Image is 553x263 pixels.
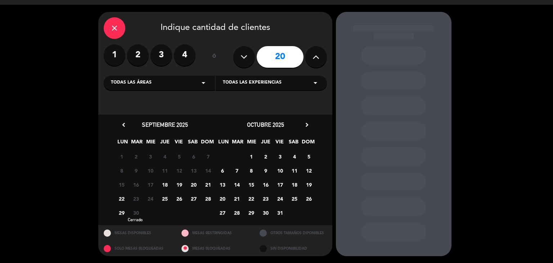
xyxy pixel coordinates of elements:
span: LUN [217,138,229,150]
span: 28 [202,193,214,205]
i: close [110,24,119,32]
span: 7 [231,165,243,177]
div: MESAS BLOQUEADAS [176,241,254,256]
span: SAB [288,138,300,150]
div: Cerrado [128,219,143,221]
span: 25 [288,193,300,205]
span: 18 [288,179,300,191]
div: SIN DISPONIBILIDAD [254,241,332,256]
div: SOLO MESAS BLOQUEADAS [98,241,176,256]
label: 2 [127,44,149,66]
label: 1 [104,44,125,66]
span: MAR [231,138,243,150]
span: JUE [260,138,271,150]
span: 15 [245,179,257,191]
span: 29 [116,207,127,219]
div: Indique cantidad de clientes [104,17,327,39]
span: 26 [173,193,185,205]
label: 4 [174,44,195,66]
span: 12 [173,165,185,177]
span: 30 [130,207,142,219]
i: chevron_left [120,121,127,129]
span: 14 [202,165,214,177]
div: MESAS RESTRINGIDAS [176,225,254,241]
span: Todas las experiencias [223,79,282,86]
span: 19 [303,179,315,191]
i: arrow_drop_down [199,79,208,87]
span: 8 [245,165,257,177]
span: 8 [116,165,127,177]
span: 18 [159,179,171,191]
span: 7 [202,151,214,162]
span: 12 [303,165,315,177]
span: 6 [188,151,199,162]
span: 5 [303,151,315,162]
span: 16 [130,179,142,191]
span: 4 [159,151,171,162]
span: 17 [274,179,286,191]
span: JUE [159,138,171,150]
span: SAB [187,138,199,150]
span: septiembre 2025 [142,121,188,128]
span: 30 [260,207,271,219]
span: 20 [216,193,228,205]
div: ó [203,44,226,70]
i: arrow_drop_down [311,79,320,87]
span: 21 [231,193,243,205]
span: 22 [116,193,127,205]
span: 22 [245,193,257,205]
span: MIE [246,138,257,150]
span: 27 [188,193,199,205]
span: DOM [302,138,314,150]
span: 24 [274,193,286,205]
span: 10 [144,165,156,177]
span: 1 [116,151,127,162]
span: 3 [144,151,156,162]
label: 3 [150,44,172,66]
span: 4 [288,151,300,162]
span: 20 [188,179,199,191]
span: 5 [173,151,185,162]
span: 11 [288,165,300,177]
span: 23 [260,193,271,205]
span: 15 [116,179,127,191]
span: VIE [173,138,185,150]
i: chevron_right [303,121,311,129]
span: 25 [159,193,171,205]
span: 16 [260,179,271,191]
span: 23 [130,193,142,205]
span: 17 [144,179,156,191]
span: 2 [130,151,142,162]
div: OTROS TAMAÑOS DIPONIBLES [254,225,332,241]
span: 29 [245,207,257,219]
span: VIE [274,138,286,150]
span: Todas las áreas [111,79,152,86]
span: 24 [144,193,156,205]
span: 13 [216,179,228,191]
span: MIE [145,138,157,150]
div: MESAS DISPONIBLES [98,225,176,241]
span: 19 [173,179,185,191]
span: 9 [260,165,271,177]
span: 11 [159,165,171,177]
span: 6 [216,165,228,177]
span: LUN [117,138,129,150]
span: 3 [274,151,286,162]
span: MAR [131,138,143,150]
span: 26 [303,193,315,205]
span: 1 [245,151,257,162]
span: 10 [274,165,286,177]
span: 13 [188,165,199,177]
span: 31 [274,207,286,219]
span: 9 [130,165,142,177]
span: octubre 2025 [247,121,284,128]
span: 14 [231,179,243,191]
span: 2 [260,151,271,162]
span: 21 [202,179,214,191]
span: 28 [231,207,243,219]
span: 27 [216,207,228,219]
span: DOM [201,138,213,150]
